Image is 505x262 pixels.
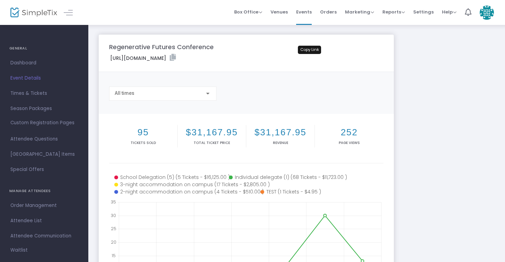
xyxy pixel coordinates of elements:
span: Dashboard [10,58,78,67]
h4: MANAGE ATTENDEES [9,184,79,198]
span: Reports [382,9,405,15]
span: Venues [271,3,288,21]
span: Waitlist [10,247,28,254]
span: Help [442,9,457,15]
span: Times & Tickets [10,89,78,98]
text: 15 [112,252,116,258]
p: Revenue [248,140,313,145]
span: Custom Registration Pages [10,119,74,126]
span: Settings [413,3,434,21]
h2: $31,167.95 [248,127,313,138]
p: Page Views [316,140,382,145]
span: Events [296,3,312,21]
span: Season Packages [10,104,78,113]
h2: $31,167.95 [179,127,245,138]
m-panel-title: Regenerative Futures Conference [109,42,214,52]
span: Attendee Communication [10,232,78,241]
text: 20 [111,239,116,245]
h4: GENERAL [9,42,79,55]
span: Attendee Questions [10,135,78,144]
span: All times [115,90,134,96]
span: [GEOGRAPHIC_DATA] Items [10,150,78,159]
h2: 252 [316,127,382,138]
p: Tickets sold [110,140,176,145]
span: Special Offers [10,165,78,174]
label: [URL][DOMAIN_NAME] [110,54,176,62]
p: Total Ticket Price [179,140,245,145]
span: Box Office [234,9,262,15]
h2: 95 [110,127,176,138]
span: Marketing [345,9,374,15]
text: 30 [111,212,116,218]
span: Event Details [10,74,78,83]
span: Orders [320,3,337,21]
text: 35 [111,199,116,205]
span: Attendee List [10,216,78,225]
span: Order Management [10,201,78,210]
div: Copy Link [298,46,321,54]
text: 25 [111,226,116,232]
